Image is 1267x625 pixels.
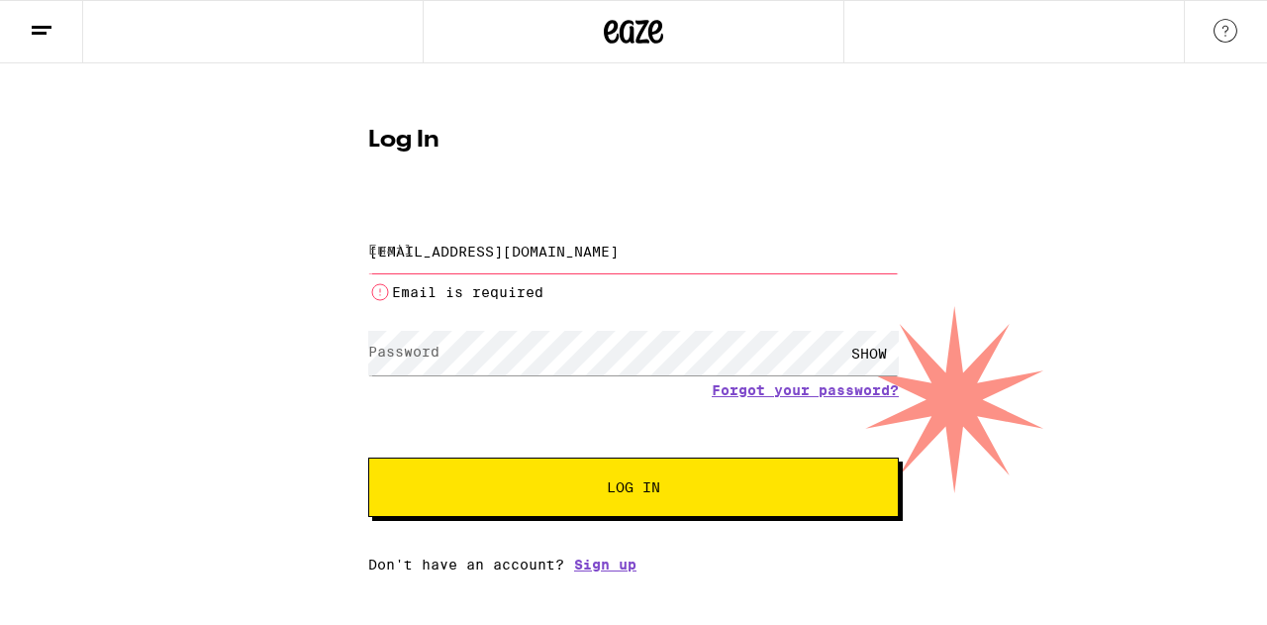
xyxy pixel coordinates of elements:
li: Email is required [368,280,899,304]
div: Don't have an account? [368,557,899,573]
label: Password [368,344,439,360]
span: Hi. Need any help? [12,14,143,30]
div: SHOW [839,331,899,375]
label: Email [368,242,413,258]
button: Log In [368,458,899,517]
a: Forgot your password? [712,382,899,398]
span: Log In [607,480,660,494]
a: Sign up [574,557,636,573]
input: Email [368,229,899,273]
h1: Log In [368,129,899,153]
